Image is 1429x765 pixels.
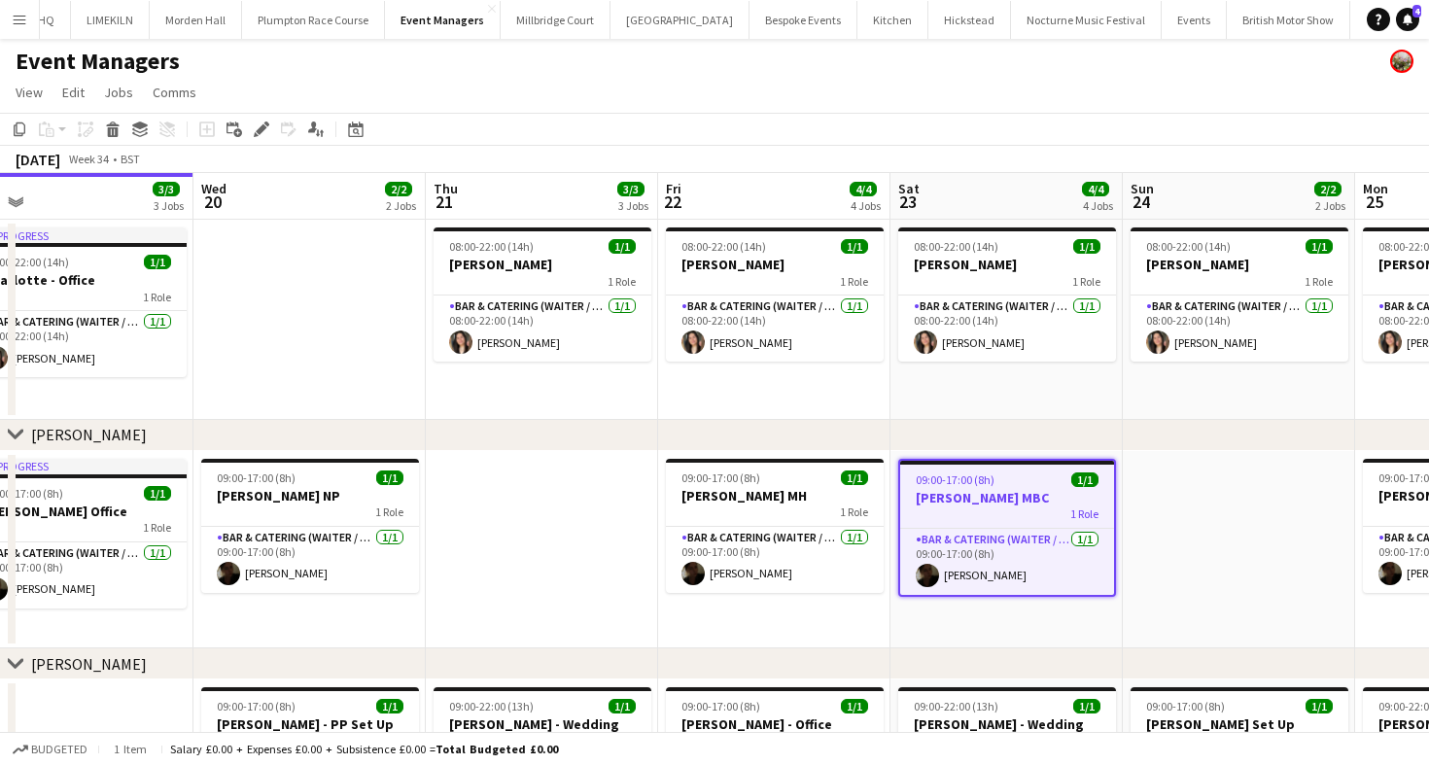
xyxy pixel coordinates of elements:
[153,84,196,101] span: Comms
[681,239,766,254] span: 08:00-22:00 (14h)
[449,699,534,713] span: 09:00-22:00 (13h)
[749,1,857,39] button: Bespoke Events
[617,182,645,196] span: 3/3
[900,489,1114,506] h3: [PERSON_NAME] MBC
[681,470,760,485] span: 09:00-17:00 (8h)
[62,84,85,101] span: Edit
[681,699,760,713] span: 09:00-17:00 (8h)
[8,80,51,105] a: View
[201,459,419,593] div: 09:00-17:00 (8h)1/1[PERSON_NAME] NP1 RoleBar & Catering (Waiter / waitress)1/109:00-17:00 (8h)[PE...
[841,239,868,254] span: 1/1
[898,180,920,197] span: Sat
[1082,182,1109,196] span: 4/4
[1073,699,1100,713] span: 1/1
[1083,198,1113,213] div: 4 Jobs
[1131,256,1348,273] h3: [PERSON_NAME]
[104,84,133,101] span: Jobs
[1131,296,1348,362] app-card-role: Bar & Catering (Waiter / waitress)1/108:00-22:00 (14h)[PERSON_NAME]
[916,472,994,487] span: 09:00-17:00 (8h)
[666,459,884,593] app-job-card: 09:00-17:00 (8h)1/1[PERSON_NAME] MH1 RoleBar & Catering (Waiter / waitress)1/109:00-17:00 (8h)[PE...
[666,180,681,197] span: Fri
[1227,1,1350,39] button: British Motor Show
[928,1,1011,39] button: Hickstead
[64,152,113,166] span: Week 34
[170,742,558,756] div: Salary £0.00 + Expenses £0.00 + Subsistence £0.00 =
[850,182,877,196] span: 4/4
[201,180,227,197] span: Wed
[143,290,171,304] span: 1 Role
[1360,191,1388,213] span: 25
[434,256,651,273] h3: [PERSON_NAME]
[431,191,458,213] span: 21
[609,699,636,713] span: 1/1
[1162,1,1227,39] button: Events
[434,227,651,362] app-job-card: 08:00-22:00 (14h)1/1[PERSON_NAME]1 RoleBar & Catering (Waiter / waitress)1/108:00-22:00 (14h)[PER...
[71,1,150,39] button: LIMEKILN
[666,296,884,362] app-card-role: Bar & Catering (Waiter / waitress)1/108:00-22:00 (14h)[PERSON_NAME]
[9,1,71,39] button: KKHQ
[1011,1,1162,39] button: Nocturne Music Festival
[1306,239,1333,254] span: 1/1
[31,743,87,756] span: Budgeted
[1390,50,1413,73] app-user-avatar: Staffing Manager
[857,1,928,39] button: Kitchen
[841,470,868,485] span: 1/1
[1131,227,1348,362] app-job-card: 08:00-22:00 (14h)1/1[PERSON_NAME]1 RoleBar & Catering (Waiter / waitress)1/108:00-22:00 (14h)[PER...
[898,296,1116,362] app-card-role: Bar & Catering (Waiter / waitress)1/108:00-22:00 (14h)[PERSON_NAME]
[609,239,636,254] span: 1/1
[201,715,419,733] h3: [PERSON_NAME] - PP Set Up
[1128,191,1154,213] span: 24
[198,191,227,213] span: 20
[618,198,648,213] div: 3 Jobs
[436,742,558,756] span: Total Budgeted £0.00
[16,84,43,101] span: View
[1131,715,1348,733] h3: [PERSON_NAME] Set Up
[201,527,419,593] app-card-role: Bar & Catering (Waiter / waitress)1/109:00-17:00 (8h)[PERSON_NAME]
[153,182,180,196] span: 3/3
[610,1,749,39] button: [GEOGRAPHIC_DATA]
[434,296,651,362] app-card-role: Bar & Catering (Waiter / waitress)1/108:00-22:00 (14h)[PERSON_NAME]
[1071,472,1098,487] span: 1/1
[1072,274,1100,289] span: 1 Role
[666,227,884,362] app-job-card: 08:00-22:00 (14h)1/1[PERSON_NAME]1 RoleBar & Catering (Waiter / waitress)1/108:00-22:00 (14h)[PER...
[16,47,180,76] h1: Event Managers
[666,256,884,273] h3: [PERSON_NAME]
[376,470,403,485] span: 1/1
[1363,180,1388,197] span: Mon
[840,274,868,289] span: 1 Role
[143,520,171,535] span: 1 Role
[914,699,998,713] span: 09:00-22:00 (13h)
[666,715,884,733] h3: [PERSON_NAME] - Office
[1146,699,1225,713] span: 09:00-17:00 (8h)
[898,715,1116,750] h3: [PERSON_NAME] - Wedding Kin
[663,191,681,213] span: 22
[16,150,60,169] div: [DATE]
[144,255,171,269] span: 1/1
[898,256,1116,273] h3: [PERSON_NAME]
[385,182,412,196] span: 2/2
[501,1,610,39] button: Millbridge Court
[666,527,884,593] app-card-role: Bar & Catering (Waiter / waitress)1/109:00-17:00 (8h)[PERSON_NAME]
[434,715,651,750] h3: [PERSON_NAME] - Wedding PP
[898,227,1116,362] app-job-card: 08:00-22:00 (14h)1/1[PERSON_NAME]1 RoleBar & Catering (Waiter / waitress)1/108:00-22:00 (14h)[PER...
[150,1,242,39] button: Morden Hall
[96,80,141,105] a: Jobs
[1314,182,1342,196] span: 2/2
[242,1,385,39] button: Plumpton Race Course
[914,239,998,254] span: 08:00-22:00 (14h)
[898,459,1116,597] app-job-card: 09:00-17:00 (8h)1/1[PERSON_NAME] MBC1 RoleBar & Catering (Waiter / waitress)1/109:00-17:00 (8h)[P...
[1305,274,1333,289] span: 1 Role
[851,198,881,213] div: 4 Jobs
[54,80,92,105] a: Edit
[1396,8,1419,31] a: 4
[1315,198,1345,213] div: 2 Jobs
[154,198,184,213] div: 3 Jobs
[1146,239,1231,254] span: 08:00-22:00 (14h)
[107,742,154,756] span: 1 item
[217,699,296,713] span: 09:00-17:00 (8h)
